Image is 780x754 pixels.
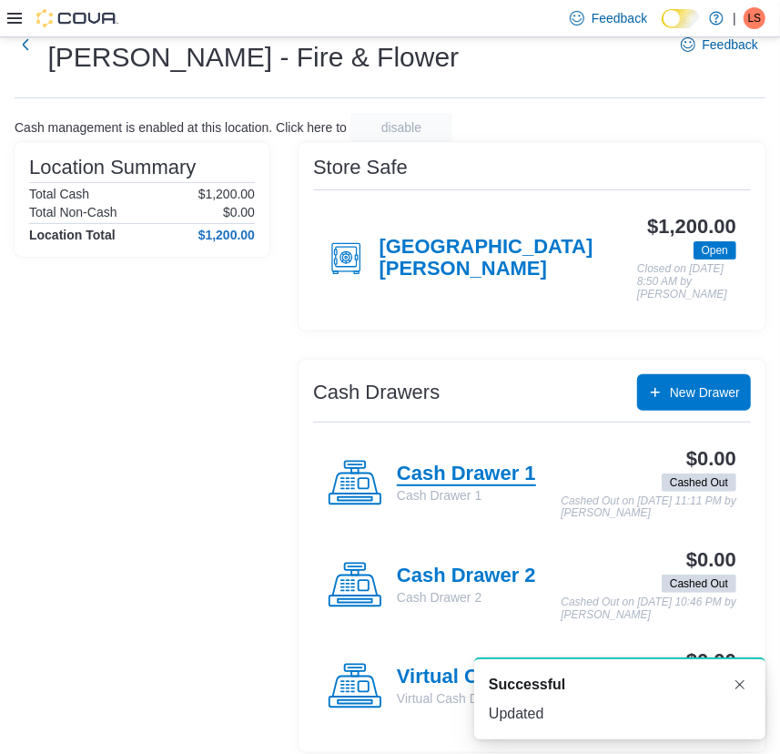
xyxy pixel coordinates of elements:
h3: Location Summary [29,157,196,178]
span: Cashed Out [670,474,728,491]
button: disable [350,113,452,142]
div: Updated [489,703,751,725]
h6: Total Non-Cash [29,205,117,219]
div: Notification [489,674,751,696]
span: Cashed Out [662,474,736,492]
span: New Drawer [670,383,740,402]
span: Feedback [592,9,647,27]
p: Cash Drawer 2 [397,588,536,606]
button: Next [15,26,36,63]
p: Cash management is enabled at this location. Click here to [15,120,347,135]
span: Open [702,242,728,259]
h4: Cash Drawer 1 [397,463,536,486]
h3: Store Safe [313,157,408,178]
h4: Location Total [29,228,116,242]
p: $1,200.00 [198,187,255,201]
p: Closed on [DATE] 8:50 AM by [PERSON_NAME] [637,263,736,301]
p: Cashed Out on [DATE] 10:46 PM by [PERSON_NAME] [561,596,736,621]
p: | [733,7,736,29]
div: Lee Soper [744,7,765,29]
h4: [GEOGRAPHIC_DATA][PERSON_NAME] [380,236,637,281]
p: Virtual Cash Drawer [397,689,587,708]
p: $0.00 [223,205,255,219]
span: Successful [489,674,565,696]
span: Cashed Out [662,575,736,593]
p: Cashed Out on [DATE] 11:11 PM by [PERSON_NAME] [561,495,736,520]
span: disable [381,118,421,137]
span: Cashed Out [670,576,728,592]
h1: [GEOGRAPHIC_DATA] - [GEOGRAPHIC_DATA][PERSON_NAME] - Fire & Flower [47,3,662,76]
h3: Cash Drawers [313,382,440,403]
img: Cova [36,9,118,27]
input: Dark Mode [662,9,700,28]
h3: $0.00 [686,549,736,571]
h6: Total Cash [29,187,89,201]
button: New Drawer [637,374,751,411]
h4: $1,200.00 [198,228,255,242]
h3: $0.00 [686,448,736,470]
span: Dark Mode [662,28,663,29]
p: Cash Drawer 1 [397,486,536,504]
span: Open [694,241,736,260]
a: Feedback [674,26,765,63]
h3: $1,200.00 [647,216,736,238]
span: LS [748,7,762,29]
span: Feedback [703,36,758,54]
h4: Virtual Cash Drawer [397,666,587,689]
button: Dismiss toast [729,674,751,696]
h4: Cash Drawer 2 [397,565,536,588]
